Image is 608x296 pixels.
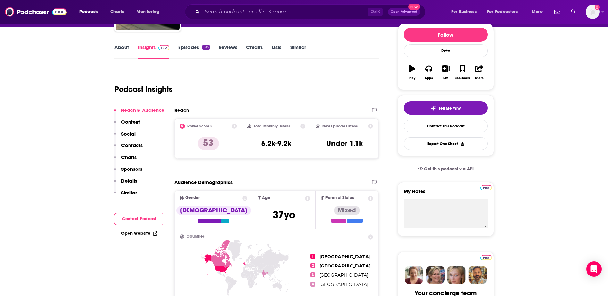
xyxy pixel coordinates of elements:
[322,124,358,128] h2: New Episode Listens
[480,254,492,260] a: Pro website
[176,206,251,215] div: [DEMOGRAPHIC_DATA]
[5,6,67,18] img: Podchaser - Follow, Share and Rate Podcasts
[480,255,492,260] img: Podchaser Pro
[586,5,600,19] span: Logged in as WE_Broadcast1
[185,196,200,200] span: Gender
[552,6,563,17] a: Show notifications dropdown
[114,107,164,119] button: Reach & Audience
[174,179,233,185] h2: Audience Demographics
[483,7,527,17] button: open menu
[75,7,107,17] button: open menu
[471,61,487,84] button: Share
[405,266,423,284] img: Sydney Profile
[409,76,415,80] div: Play
[114,85,172,94] h1: Podcast Insights
[480,184,492,190] a: Pro website
[404,61,421,84] button: Play
[254,124,290,128] h2: Total Monthly Listens
[290,44,306,59] a: Similar
[455,76,470,80] div: Bookmark
[527,7,551,17] button: open menu
[310,254,315,259] span: 1
[443,76,448,80] div: List
[114,178,137,190] button: Details
[261,139,291,148] h3: 6.2k-9.2k
[121,119,140,125] p: Content
[586,5,600,19] img: User Profile
[568,6,578,17] a: Show notifications dropdown
[447,266,466,284] img: Jules Profile
[404,101,488,115] button: tell me why sparkleTell Me Why
[202,7,368,17] input: Search podcasts, credits, & more...
[368,8,383,16] span: Ctrl K
[487,7,518,16] span: For Podcasters
[246,44,263,59] a: Credits
[114,131,136,143] button: Social
[532,7,543,16] span: More
[412,161,479,177] a: Get this podcast via API
[121,142,143,148] p: Contacts
[202,45,209,50] div: 193
[454,61,471,84] button: Bookmark
[262,196,270,200] span: Age
[319,272,368,278] span: [GEOGRAPHIC_DATA]
[595,5,600,10] svg: Add a profile image
[426,266,445,284] img: Barbara Profile
[391,10,417,13] span: Open Advanced
[187,124,212,128] h2: Power Score™
[121,231,157,236] a: Open Website
[451,7,477,16] span: For Business
[388,8,420,16] button: Open AdvancedNew
[114,44,129,59] a: About
[438,106,461,111] span: Tell Me Why
[114,213,164,225] button: Contact Podcast
[191,4,432,19] div: Search podcasts, credits, & more...
[121,178,137,184] p: Details
[158,45,170,50] img: Podchaser Pro
[114,190,137,201] button: Similar
[586,261,602,277] div: Open Intercom Messenger
[273,209,295,221] span: 37 yo
[431,106,436,111] img: tell me why sparkle
[110,7,124,16] span: Charts
[404,188,488,199] label: My Notes
[198,137,219,150] p: 53
[106,7,128,17] a: Charts
[114,142,143,154] button: Contacts
[310,263,315,268] span: 2
[272,44,281,59] a: Lists
[404,137,488,150] button: Export One-Sheet
[421,61,437,84] button: Apps
[319,282,368,287] span: [GEOGRAPHIC_DATA]
[121,166,142,172] p: Sponsors
[424,166,474,172] span: Get this podcast via API
[187,234,205,239] span: Countries
[114,119,140,131] button: Content
[219,44,237,59] a: Reviews
[310,282,315,287] span: 4
[79,7,98,16] span: Podcasts
[138,44,170,59] a: InsightsPodchaser Pro
[425,76,433,80] div: Apps
[114,154,137,166] button: Charts
[114,166,142,178] button: Sponsors
[404,28,488,42] button: Follow
[586,5,600,19] button: Show profile menu
[121,190,137,196] p: Similar
[121,154,137,160] p: Charts
[178,44,209,59] a: Episodes193
[319,254,371,259] span: [GEOGRAPHIC_DATA]
[468,266,487,284] img: Jon Profile
[437,61,454,84] button: List
[132,7,168,17] button: open menu
[408,4,420,10] span: New
[319,263,371,269] span: [GEOGRAPHIC_DATA]
[404,120,488,132] a: Contact This Podcast
[475,76,484,80] div: Share
[174,107,189,113] h2: Reach
[447,7,485,17] button: open menu
[480,185,492,190] img: Podchaser Pro
[121,131,136,137] p: Social
[334,206,360,215] div: Mixed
